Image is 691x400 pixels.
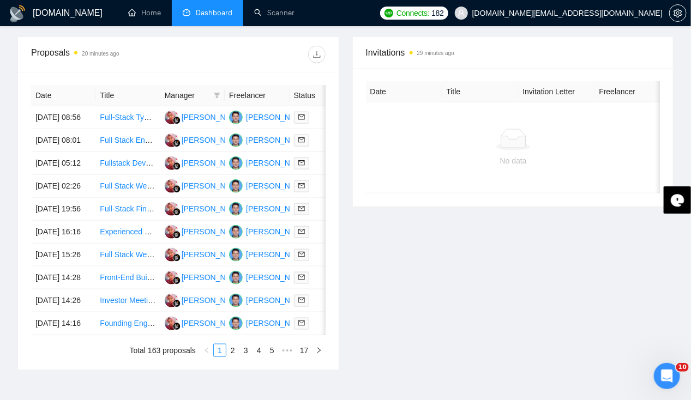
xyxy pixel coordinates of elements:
[595,81,671,102] th: Freelancer
[165,111,178,124] img: DP
[95,175,160,198] td: Full Stack Web3.js Developer for Building Crypto Platform
[239,344,253,357] li: 3
[182,271,244,283] div: [PERSON_NAME]
[95,85,160,106] th: Title
[229,318,309,327] a: AR[PERSON_NAME]
[296,344,313,357] li: 17
[214,344,226,356] a: 1
[266,344,279,357] li: 5
[229,111,243,124] img: AR
[229,112,309,121] a: AR[PERSON_NAME]
[229,317,243,330] img: AR
[182,203,244,215] div: [PERSON_NAME]
[313,344,326,357] li: Next Page
[173,254,181,262] img: gigradar-bm.png
[246,203,309,215] div: [PERSON_NAME]
[246,180,309,192] div: [PERSON_NAME]
[229,134,243,147] img: AR
[298,137,305,143] span: mail
[246,157,309,169] div: [PERSON_NAME]
[100,227,411,236] a: Experienced Full Stack MERN Developer with [PERSON_NAME], Next.js & Supabase Skills
[9,5,26,22] img: logo
[229,202,243,216] img: AR
[165,317,178,330] img: DP
[254,8,295,17] a: searchScanner
[173,117,181,124] img: gigradar-bm.png
[173,231,181,239] img: gigradar-bm.png
[31,289,95,312] td: [DATE] 14:26
[227,344,239,356] a: 2
[182,226,244,238] div: [PERSON_NAME]
[31,198,95,221] td: [DATE] 19:56
[182,317,244,329] div: [PERSON_NAME]
[669,9,687,17] a: setting
[173,208,181,216] img: gigradar-bm.png
[165,250,244,258] a: DP[PERSON_NAME]
[165,202,178,216] img: DP
[253,344,265,356] a: 4
[31,221,95,244] td: [DATE] 16:16
[298,114,305,120] span: mail
[182,180,244,192] div: [PERSON_NAME]
[100,296,197,305] a: Investor Meeting Intelligence
[31,312,95,335] td: [DATE] 14:16
[316,347,322,354] span: right
[160,85,225,106] th: Manager
[676,363,689,372] span: 10
[165,248,178,262] img: DP
[165,271,178,284] img: DP
[279,344,296,357] li: Next 5 Pages
[458,9,465,17] span: user
[173,300,181,307] img: gigradar-bm.png
[298,274,305,281] span: mail
[165,204,244,213] a: DP[PERSON_NAME]
[519,81,595,102] th: Invitation Letter
[100,273,321,282] a: Front-End Builder & Vibe Coder (React Native, Next.js & AI Tools)
[173,323,181,330] img: gigradar-bm.png
[298,297,305,304] span: mail
[31,106,95,129] td: [DATE] 08:56
[95,244,160,266] td: Full Stack Web Developer Needed for Exciting Project
[165,227,244,235] a: DP[PERSON_NAME]
[165,179,178,193] img: DP
[183,9,190,16] span: dashboard
[298,320,305,326] span: mail
[95,312,160,335] td: Founding Engineer: Join the AI Revolution in Software Development
[31,129,95,152] td: [DATE] 08:01
[225,85,289,106] th: Freelancer
[213,344,226,357] li: 1
[246,111,309,123] div: [PERSON_NAME]
[229,295,309,304] a: AR[PERSON_NAME]
[654,363,680,389] iframe: Intercom live chat
[200,344,213,357] li: Previous Page
[95,129,160,152] td: Full Stack Engineer (Next.js / Headless Shopify)
[279,344,296,357] span: •••
[200,344,213,357] button: left
[182,294,244,306] div: [PERSON_NAME]
[246,317,309,329] div: [PERSON_NAME]
[297,344,312,356] a: 17
[229,227,309,235] a: AR[PERSON_NAME]
[165,135,244,144] a: DP[PERSON_NAME]
[173,185,181,193] img: gigradar-bm.png
[298,205,305,212] span: mail
[182,111,244,123] div: [PERSON_NAME]
[240,344,252,356] a: 3
[82,51,119,57] time: 20 minutes ago
[229,156,243,170] img: AR
[165,295,244,304] a: DP[PERSON_NAME]
[375,155,652,167] div: No data
[226,344,239,357] li: 2
[417,50,454,56] time: 29 minutes ago
[229,271,243,284] img: AR
[100,204,298,213] a: Full-Stack Fintech Engineer(s) for AI-Driven Repo Platform
[165,318,244,327] a: DP[PERSON_NAME]
[229,272,309,281] a: AR[PERSON_NAME]
[173,162,181,170] img: gigradar-bm.png
[229,204,309,213] a: AR[PERSON_NAME]
[229,294,243,307] img: AR
[396,7,429,19] span: Connects:
[95,106,160,129] td: Full-Stack TypeScript Dev Needed
[442,81,519,102] th: Title
[182,134,244,146] div: [PERSON_NAME]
